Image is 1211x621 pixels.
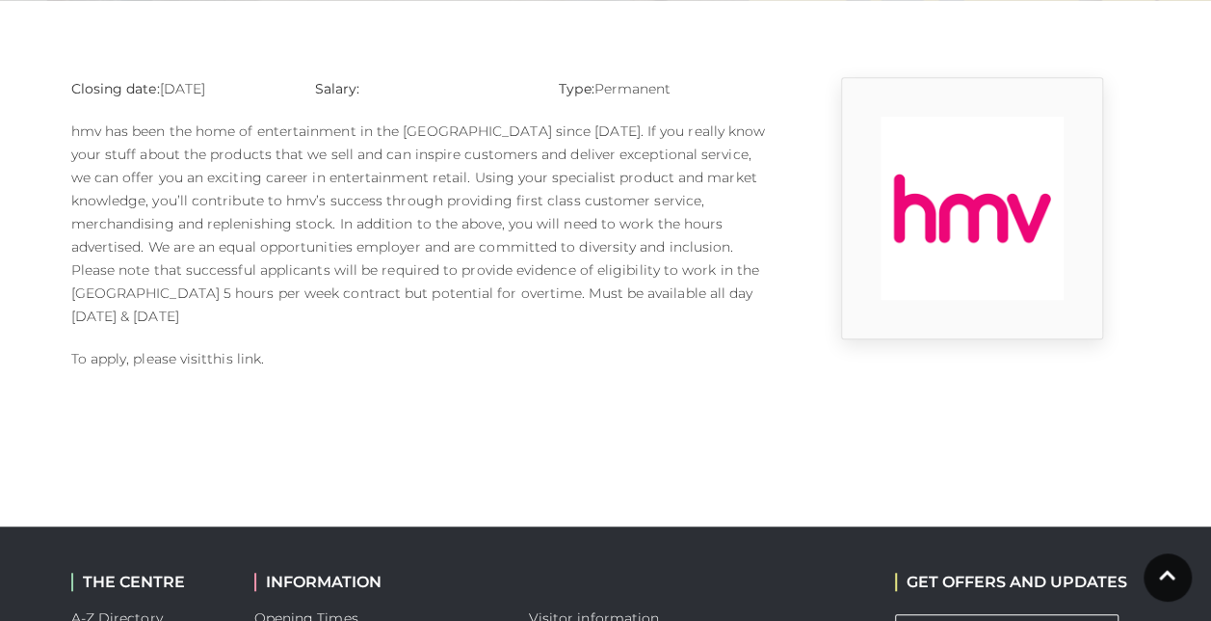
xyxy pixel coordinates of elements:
[559,77,774,100] p: Permanent
[71,573,225,591] h2: THE CENTRE
[71,347,775,370] p: To apply, please visit .
[71,77,286,100] p: [DATE]
[315,80,360,97] strong: Salary:
[254,573,500,591] h2: INFORMATION
[71,120,775,328] p: hmv has been the home of entertainment in the [GEOGRAPHIC_DATA] since [DATE]. If you really know ...
[207,350,261,367] a: this link
[71,80,160,97] strong: Closing date:
[881,117,1064,300] img: 9_1554821655_pX3E.png
[559,80,593,97] strong: Type:
[895,573,1127,591] h2: GET OFFERS AND UPDATES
